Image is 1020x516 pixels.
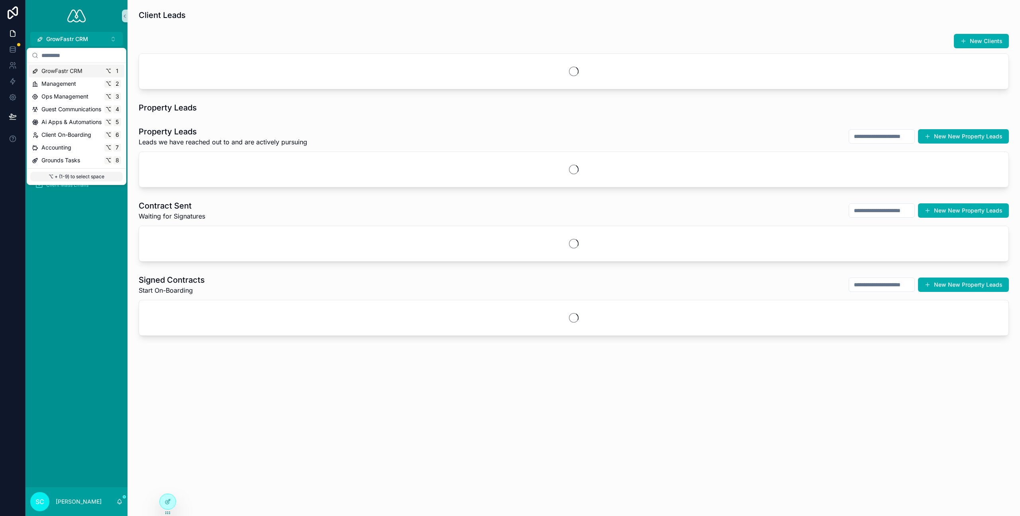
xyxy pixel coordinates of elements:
[30,178,123,192] a: Client Mass Emails
[41,118,102,126] span: Ai Apps & Automations
[114,157,120,163] span: 8
[105,157,112,163] span: ⌥
[954,34,1009,48] button: New Clients
[41,93,88,100] span: Ops Management
[139,274,205,286] h1: Signed Contracts
[139,137,307,147] span: Leads we have reached out to and are actively pursuing
[35,497,44,506] span: SC
[114,132,120,138] span: 6
[139,126,307,137] h1: Property Leads
[114,81,120,87] span: 2
[114,144,120,151] span: 7
[25,46,127,203] div: scrollable content
[46,35,88,43] span: GrowFastr CRM
[41,156,80,164] span: Grounds Tasks
[918,129,1009,144] button: New New Property Leads
[114,119,120,125] span: 5
[41,144,71,152] span: Accounting
[139,286,205,295] span: Start On-Boarding
[918,203,1009,218] button: New New Property Leads
[114,68,120,74] span: 1
[30,172,123,181] p: ⌥ + (1-9) to select space
[30,32,123,46] button: Select Button
[105,106,112,112] span: ⌥
[105,132,112,138] span: ⌥
[139,10,186,21] h1: Client Leads
[139,200,205,211] h1: Contract Sent
[139,102,197,113] h1: Property Leads
[41,67,82,75] span: GrowFastr CRM
[114,93,120,100] span: 3
[114,106,120,112] span: 4
[139,211,205,221] span: Waiting for Signatures
[918,278,1009,292] button: New New Property Leads
[41,131,91,139] span: Client On-Boarding
[41,80,76,88] span: Management
[46,182,88,188] span: Client Mass Emails
[27,63,126,168] div: Suggestions
[105,81,112,87] span: ⌥
[105,119,112,125] span: ⌥
[105,68,112,74] span: ⌥
[105,93,112,100] span: ⌥
[56,498,102,506] p: [PERSON_NAME]
[105,144,112,151] span: ⌥
[41,105,101,113] span: Guest Communications
[67,10,86,22] img: App logo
